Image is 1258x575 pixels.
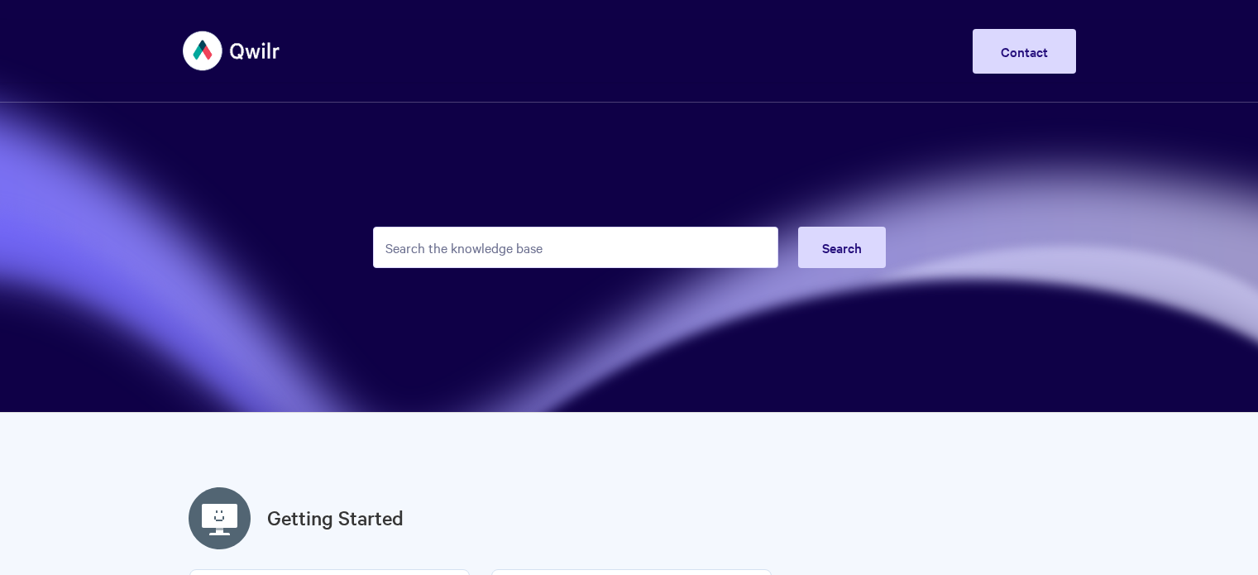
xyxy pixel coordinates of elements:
a: Getting Started [267,503,404,533]
a: Contact [973,29,1076,74]
img: Qwilr Help Center [183,20,281,82]
button: Search [798,227,886,268]
input: Search the knowledge base [373,227,778,268]
span: Search [822,238,862,256]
